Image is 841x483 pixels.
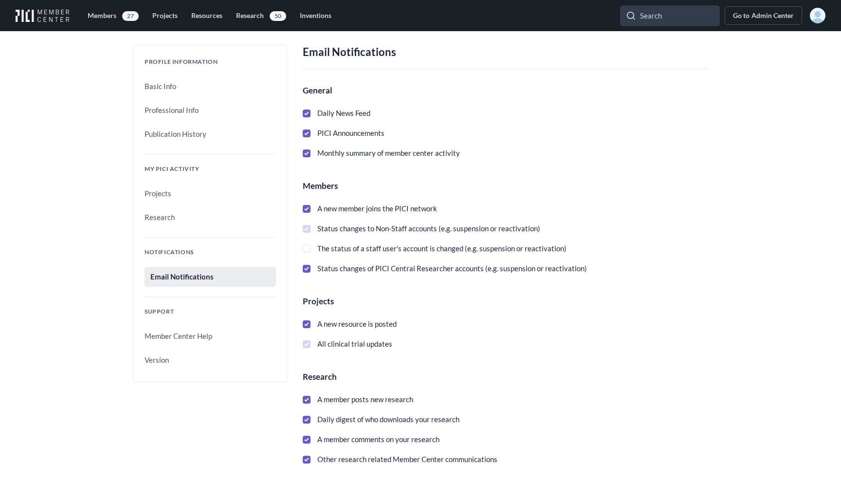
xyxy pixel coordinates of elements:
input: A member posts new research [303,396,311,404]
span: Monthly summary of member center activity [311,147,460,159]
span: Daily News Feed [311,107,370,119]
input: PICI Announcements [303,130,311,137]
span: Other research related Member Center communications [311,453,497,465]
span: Status changes of PICI Central Researcher accounts (e.g. suspension or reactivation) [311,262,587,275]
span: 27 [122,11,139,21]
a: Member Center Help [145,326,276,346]
span: The status of a staff user's account is changed (e.g. suspension or reactivation) [311,242,567,255]
h2: Email Notifications [303,45,709,70]
a: Professional Info [145,100,276,120]
span: A member posts new research [311,393,413,406]
a: Resources [185,7,228,25]
input: All clinical trial updates [303,340,311,348]
a: Inventions [294,7,337,25]
input: Daily digest of who downloads your research [303,416,311,424]
span: All clinical trial updates [311,338,392,350]
span: PICI Announcements [311,127,384,139]
a: Publication History [145,124,276,144]
input: Monthly summary of member center activity [303,149,311,157]
input: A new member joins the PICI network [303,205,311,213]
input: Search [620,5,720,26]
h3: General [303,84,709,96]
span: 50 [270,11,286,21]
span: A member comments on your research [311,433,439,446]
span: Go to [733,11,751,20]
a: Research [145,207,276,227]
span: A new resource is posted [311,318,397,330]
a: Basic Info [145,76,276,96]
input: The status of a staff user's account is changed (e.g. suspension or reactivation) [303,245,311,253]
img: Workflow [16,9,70,22]
h3: Projects [303,295,709,307]
a: Members27 [82,7,145,25]
a: Research50 [230,7,292,25]
h3: Profile information [145,57,276,67]
h3: Notifications [145,247,276,257]
input: Status changes to Non-Staff accounts (e.g. suspension or reactivation) [303,225,311,233]
a: Email Notifications [145,267,276,287]
span: Admin Center [751,11,794,20]
h3: Members [303,180,709,192]
h3: Research [303,371,709,383]
h3: Support [145,307,276,316]
a: Version [145,350,276,370]
input: A member comments on your research [303,436,311,444]
h3: My PICI activity [145,164,276,174]
span: Status changes to Non-Staff accounts (e.g. suspension or reactivation) [311,223,540,235]
span: A new member joins the PICI network [311,203,437,215]
input: A new resource is posted [303,320,311,328]
a: Projects [145,184,276,204]
a: Go toAdmin Center [725,6,802,25]
span: Daily digest of who downloads your research [311,413,459,426]
input: Daily News Feed [303,110,311,117]
input: Status changes of PICI Central Researcher accounts (e.g. suspension or reactivation) [303,265,311,273]
a: Projects [146,7,183,25]
input: Other research related Member Center communications [303,456,311,464]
